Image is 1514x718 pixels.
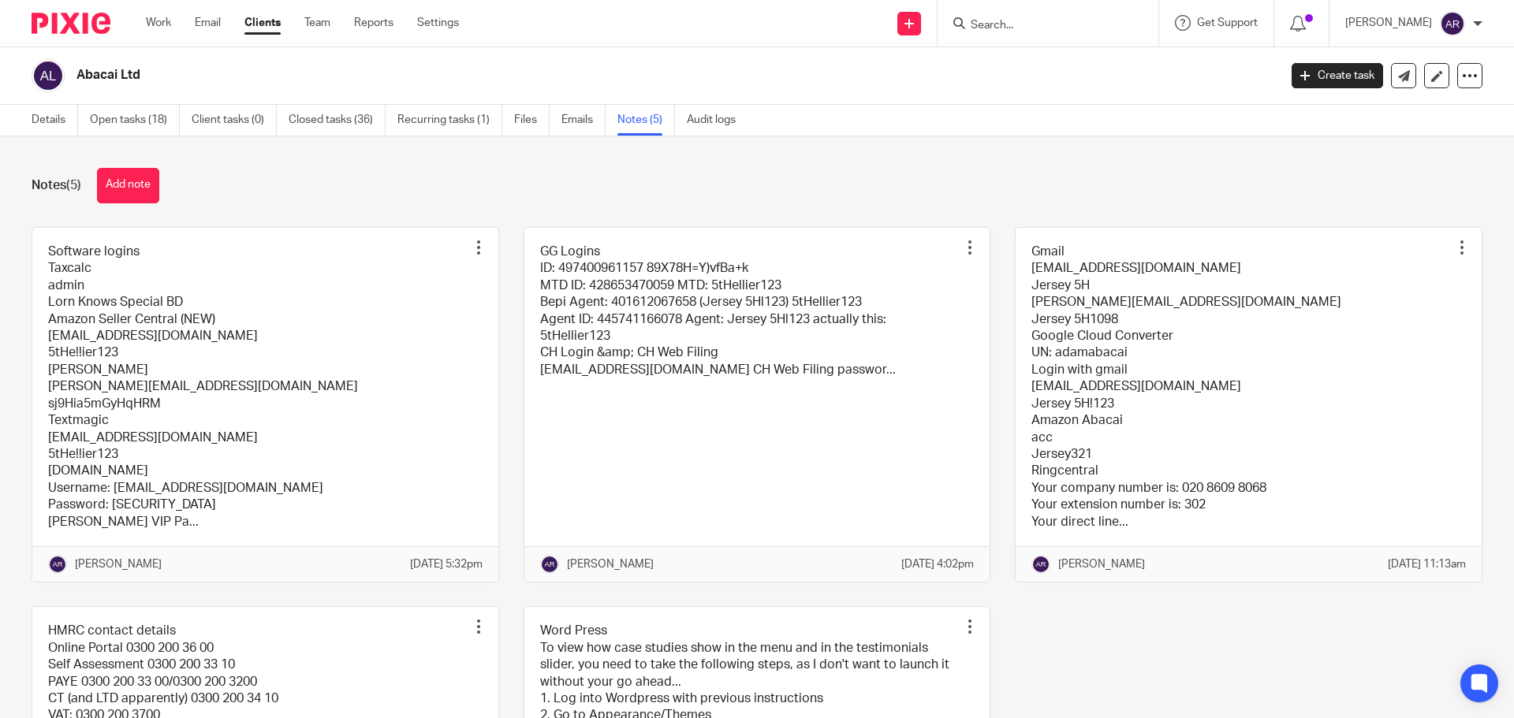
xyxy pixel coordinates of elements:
[244,15,281,31] a: Clients
[687,105,748,136] a: Audit logs
[901,556,974,572] p: [DATE] 4:02pm
[48,555,67,574] img: svg%3E
[1031,555,1050,574] img: svg%3E
[410,556,483,572] p: [DATE] 5:32pm
[514,105,550,136] a: Files
[97,168,159,203] button: Add note
[195,15,221,31] a: Email
[354,15,393,31] a: Reports
[1292,63,1383,88] a: Create task
[561,105,606,136] a: Emails
[32,59,65,92] img: svg%3E
[90,105,180,136] a: Open tasks (18)
[32,177,81,194] h1: Notes
[146,15,171,31] a: Work
[304,15,330,31] a: Team
[617,105,675,136] a: Notes (5)
[76,67,1030,84] h2: Abacai Ltd
[66,179,81,192] span: (5)
[1388,556,1466,572] p: [DATE] 11:13am
[75,556,162,572] p: [PERSON_NAME]
[397,105,502,136] a: Recurring tasks (1)
[1197,17,1258,28] span: Get Support
[969,19,1111,33] input: Search
[1345,15,1432,31] p: [PERSON_NAME]
[32,13,110,34] img: Pixie
[289,105,386,136] a: Closed tasks (36)
[567,556,654,572] p: [PERSON_NAME]
[32,105,78,136] a: Details
[192,105,277,136] a: Client tasks (0)
[1058,556,1145,572] p: [PERSON_NAME]
[417,15,459,31] a: Settings
[1440,11,1465,36] img: svg%3E
[540,555,559,574] img: svg%3E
